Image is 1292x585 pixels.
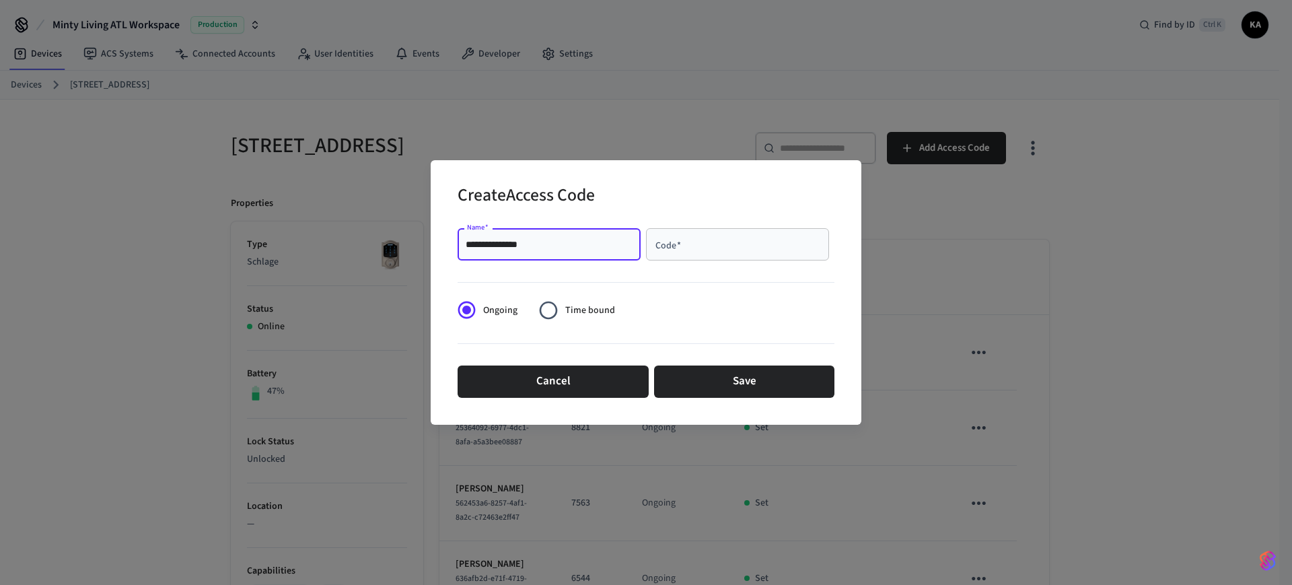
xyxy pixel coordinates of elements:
[458,176,595,217] h2: Create Access Code
[467,222,489,232] label: Name
[483,304,517,318] span: Ongoing
[654,366,834,398] button: Save
[1260,550,1276,572] img: SeamLogoGradient.69752ec5.svg
[565,304,615,318] span: Time bound
[458,366,649,398] button: Cancel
